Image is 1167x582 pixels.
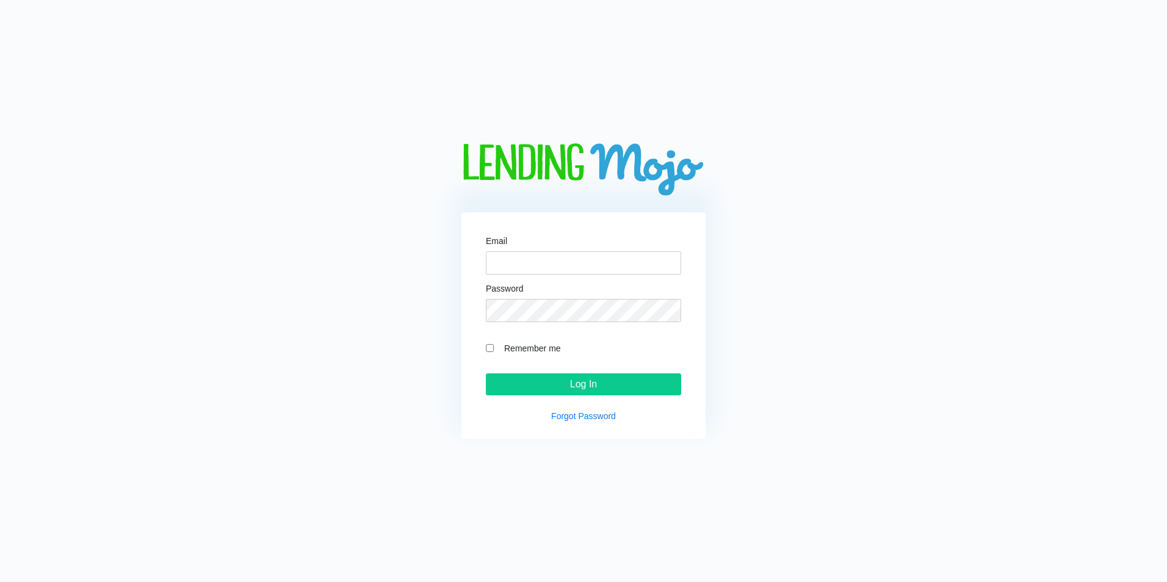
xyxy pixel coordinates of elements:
[498,341,681,355] label: Remember me
[486,284,523,293] label: Password
[486,237,507,245] label: Email
[461,143,706,198] img: logo-big.png
[486,373,681,395] input: Log In
[551,411,616,421] a: Forgot Password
